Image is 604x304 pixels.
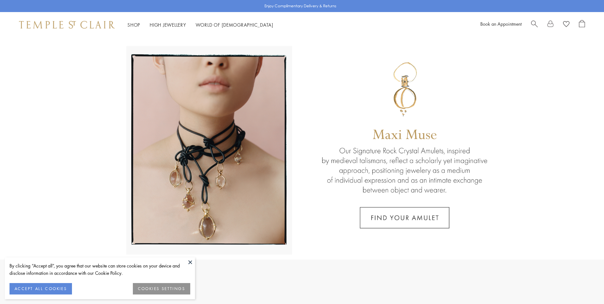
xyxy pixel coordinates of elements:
[150,22,186,28] a: High JewelleryHigh Jewellery
[133,283,190,294] button: COOKIES SETTINGS
[196,22,273,28] a: World of [DEMOGRAPHIC_DATA]World of [DEMOGRAPHIC_DATA]
[480,21,522,27] a: Book an Appointment
[127,22,140,28] a: ShopShop
[572,274,598,298] iframe: Gorgias live chat messenger
[264,3,336,9] p: Enjoy Complimentary Delivery & Returns
[563,20,569,30] a: View Wishlist
[10,283,72,294] button: ACCEPT ALL COOKIES
[10,262,190,277] div: By clicking “Accept all”, you agree that our website can store cookies on your device and disclos...
[531,20,538,30] a: Search
[579,20,585,30] a: Open Shopping Bag
[127,21,273,29] nav: Main navigation
[19,21,115,29] img: Temple St. Clair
